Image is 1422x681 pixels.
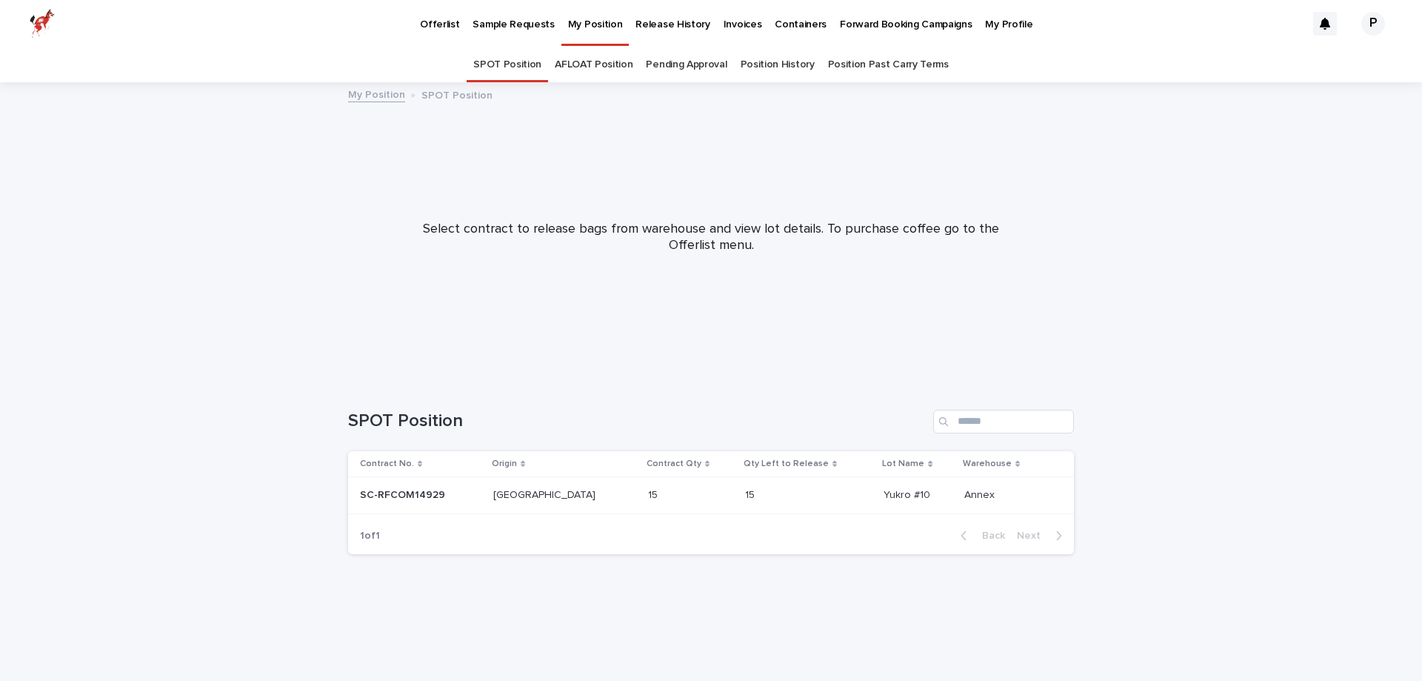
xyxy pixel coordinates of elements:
p: Contract No. [360,456,414,472]
button: Next [1011,529,1074,542]
a: AFLOAT Position [555,47,632,82]
button: Back [949,529,1011,542]
input: Search [933,410,1074,433]
p: Yukro #10 [884,486,933,502]
a: SPOT Position [473,47,541,82]
p: Warehouse [963,456,1012,472]
p: 15 [648,486,661,502]
h1: SPOT Position [348,411,927,432]
span: Back [973,531,1005,541]
p: SC-RFCOM14929 [360,486,448,502]
p: [GEOGRAPHIC_DATA] [493,486,598,502]
a: Pending Approval [646,47,727,82]
p: Annex [964,486,998,502]
img: zttTXibQQrCfv9chImQE [30,9,55,39]
p: 1 of 1 [348,518,392,554]
p: Contract Qty [647,456,701,472]
p: Lot Name [882,456,924,472]
tr: SC-RFCOM14929SC-RFCOM14929 [GEOGRAPHIC_DATA][GEOGRAPHIC_DATA] 1515 1515 Yukro #10Yukro #10 AnnexA... [348,477,1074,514]
p: Origin [492,456,517,472]
a: Position History [741,47,815,82]
span: Next [1017,531,1049,541]
p: Qty Left to Release [744,456,829,472]
p: Select contract to release bags from warehouse and view lot details. To purchase coffee go to the... [415,222,1007,253]
p: SPOT Position [421,86,493,102]
a: My Position [348,85,405,102]
a: Position Past Carry Terms [828,47,949,82]
div: P [1361,12,1385,36]
p: 15 [745,486,758,502]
